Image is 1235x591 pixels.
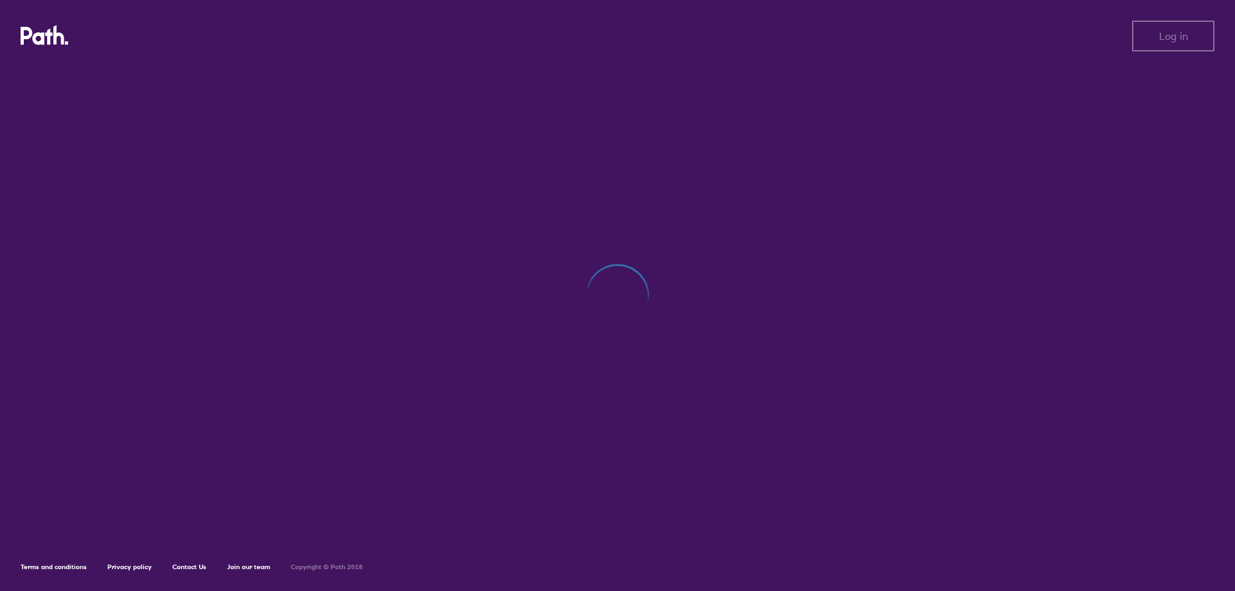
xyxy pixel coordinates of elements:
[107,563,152,571] a: Privacy policy
[227,563,270,571] a: Join our team
[291,563,363,571] h6: Copyright © Path 2018
[172,563,206,571] a: Contact Us
[1159,30,1188,42] span: Log in
[21,563,87,571] a: Terms and conditions
[1132,21,1214,51] button: Log in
